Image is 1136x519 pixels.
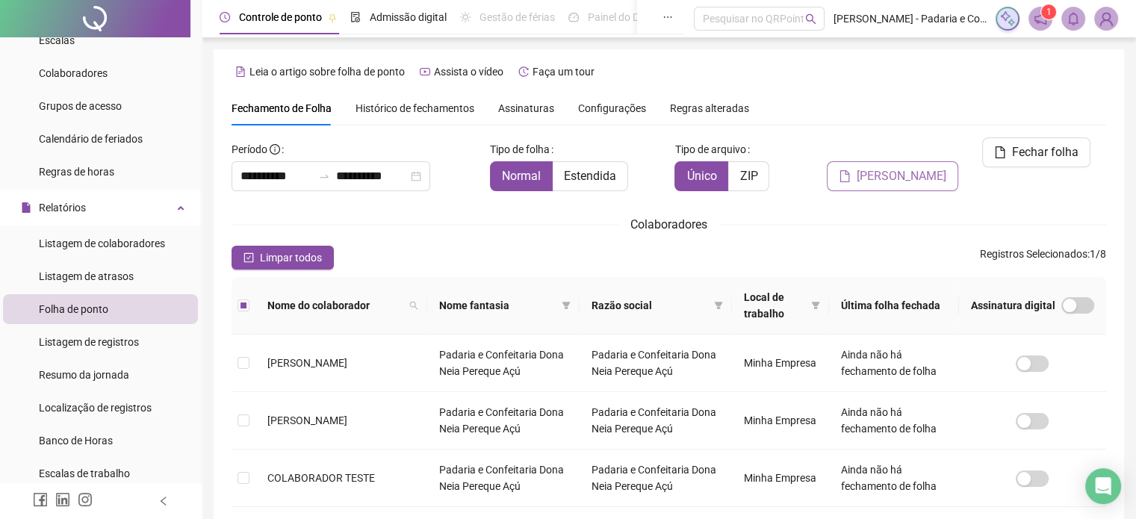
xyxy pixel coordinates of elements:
[270,144,280,155] span: info-circle
[562,301,571,310] span: filter
[732,335,829,392] td: Minha Empresa
[580,450,732,507] td: Padaria e Confeitaria Dona Neia Pereque Açú
[318,170,330,182] span: to
[350,12,361,22] span: file-done
[406,294,421,317] span: search
[533,66,595,78] span: Faça um tour
[674,141,745,158] span: Tipo de arquivo
[260,249,322,266] span: Limpar todos
[732,450,829,507] td: Minha Empresa
[1095,7,1117,30] img: 94863
[808,286,823,325] span: filter
[841,406,937,435] span: Ainda não há fechamento de folha
[427,335,580,392] td: Padaria e Confeitaria Dona Neia Pereque Açú
[580,335,732,392] td: Padaria e Confeitaria Dona Neia Pereque Açú
[841,349,937,377] span: Ainda não há fechamento de folha
[1041,4,1056,19] sup: 1
[39,34,75,46] span: Escalas
[670,103,749,114] span: Regras alteradas
[39,303,108,315] span: Folha de ponto
[1012,143,1078,161] span: Fechar folha
[439,297,556,314] span: Nome fantasia
[249,66,405,78] span: Leia o artigo sobre folha de ponto
[267,297,403,314] span: Nome do colaborador
[220,12,230,22] span: clock-circle
[39,133,143,145] span: Calendário de feriados
[243,252,254,263] span: check-square
[980,248,1087,260] span: Registros Selecionados
[580,392,732,450] td: Padaria e Confeitaria Dona Neia Pereque Açú
[232,143,267,155] span: Período
[827,161,958,191] button: [PERSON_NAME]
[714,301,723,310] span: filter
[980,246,1106,270] span: : 1 / 8
[39,166,114,178] span: Regras de horas
[39,270,134,282] span: Listagem de atrasos
[267,357,347,369] span: [PERSON_NAME]
[39,202,86,214] span: Relatórios
[318,170,330,182] span: swap-right
[39,237,165,249] span: Listagem de colaboradores
[39,467,130,479] span: Escalas de trabalho
[33,492,48,507] span: facebook
[39,336,139,348] span: Listagem de registros
[841,464,937,492] span: Ainda não há fechamento de folha
[427,450,580,507] td: Padaria e Confeitaria Dona Neia Pereque Açú
[479,11,555,23] span: Gestão de férias
[370,11,447,23] span: Admissão digital
[994,146,1006,158] span: file
[982,137,1090,167] button: Fechar folha
[686,169,716,183] span: Único
[857,167,946,185] span: [PERSON_NAME]
[39,402,152,414] span: Localização de registros
[39,67,108,79] span: Colaboradores
[267,414,347,426] span: [PERSON_NAME]
[564,169,616,183] span: Estendida
[1085,468,1121,504] div: Open Intercom Messenger
[839,170,851,182] span: file
[732,392,829,450] td: Minha Empresa
[592,297,708,314] span: Razão social
[420,66,430,77] span: youtube
[427,392,580,450] td: Padaria e Confeitaria Dona Neia Pereque Açú
[1034,12,1047,25] span: notification
[232,102,332,114] span: Fechamento de Folha
[235,66,246,77] span: file-text
[999,10,1016,27] img: sparkle-icon.fc2bf0ac1784a2077858766a79e2daf3.svg
[559,294,574,317] span: filter
[409,301,418,310] span: search
[39,100,122,112] span: Grupos de acesso
[267,472,375,484] span: COLABORADOR TESTE
[568,12,579,22] span: dashboard
[744,289,805,322] span: Local de trabalho
[811,301,820,310] span: filter
[434,66,503,78] span: Assista o vídeo
[834,10,987,27] span: [PERSON_NAME] - Padaria e Confeitaria Dona Neia Pereque Açú
[630,217,707,231] span: Colaboradores
[1046,7,1052,17] span: 1
[232,246,334,270] button: Limpar todos
[239,11,322,23] span: Controle de ponto
[158,496,169,506] span: left
[78,492,93,507] span: instagram
[498,103,554,114] span: Assinaturas
[805,13,816,25] span: search
[971,297,1055,314] span: Assinatura digital
[739,169,757,183] span: ZIP
[39,369,129,381] span: Resumo da jornada
[502,169,541,183] span: Normal
[356,102,474,114] span: Histórico de fechamentos
[578,103,646,114] span: Configurações
[460,12,471,22] span: sun
[21,202,31,213] span: file
[55,492,70,507] span: linkedin
[39,435,113,447] span: Banco de Horas
[711,294,726,317] span: filter
[829,277,959,335] th: Última folha fechada
[490,141,550,158] span: Tipo de folha
[518,66,529,77] span: history
[662,12,673,22] span: ellipsis
[328,13,337,22] span: pushpin
[588,11,646,23] span: Painel do DP
[1067,12,1080,25] span: bell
